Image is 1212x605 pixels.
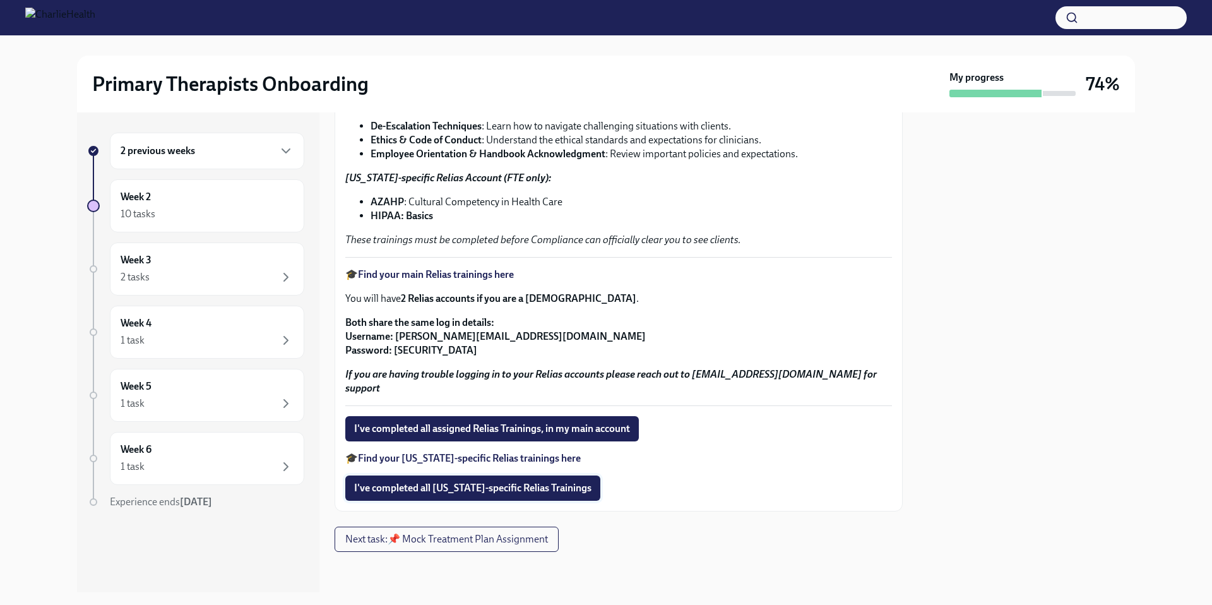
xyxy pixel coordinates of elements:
div: 2 previous weeks [110,133,304,169]
a: Week 51 task [87,369,304,422]
h2: Primary Therapists Onboarding [92,71,369,97]
a: Find your main Relias trainings here [358,268,514,280]
a: Week 32 tasks [87,243,304,296]
h6: 2 previous weeks [121,144,195,158]
span: Experience ends [110,496,212,508]
div: 1 task [121,333,145,347]
h6: Week 5 [121,380,151,393]
button: I've completed all [US_STATE]-specific Relias Trainings [345,476,600,501]
div: 1 task [121,460,145,474]
strong: HIPAA: Basics [371,210,433,222]
li: : Learn how to navigate challenging situations with clients. [371,119,892,133]
span: Next task : 📌 Mock Treatment Plan Assignment [345,533,548,546]
p: You will have . [345,292,892,306]
li: : Understand the ethical standards and expectations for clinicians. [371,133,892,147]
strong: [DATE] [180,496,212,508]
li: : Review important policies and expectations. [371,147,892,161]
strong: Employee Orientation & Handbook Acknowledgment [371,148,605,160]
h6: Week 2 [121,190,151,204]
a: Week 210 tasks [87,179,304,232]
strong: [US_STATE]-specific Relias Account (FTE only): [345,172,551,184]
a: Week 41 task [87,306,304,359]
div: 2 tasks [121,270,150,284]
div: 10 tasks [121,207,155,221]
p: 🎓 [345,452,892,465]
strong: De-Escalation Techniques [371,120,482,132]
em: These trainings must be completed before Compliance can officially clear you to see clients. [345,234,741,246]
strong: Both share the same log in details: Username: [PERSON_NAME][EMAIL_ADDRESS][DOMAIN_NAME] Password:... [345,316,646,356]
a: Find your [US_STATE]-specific Relias trainings here [358,452,581,464]
div: 1 task [121,397,145,410]
strong: If you are having trouble logging in to your Relias accounts please reach out to [EMAIL_ADDRESS][... [345,368,877,394]
li: : Cultural Competency in Health Care [371,195,892,209]
span: I've completed all assigned Relias Trainings, in my main account [354,422,630,435]
h6: Week 6 [121,443,151,457]
img: CharlieHealth [25,8,95,28]
h6: Week 4 [121,316,151,330]
a: Week 61 task [87,432,304,485]
h3: 74% [1086,73,1120,95]
strong: AZAHP [371,196,404,208]
button: I've completed all assigned Relias Trainings, in my main account [345,416,639,441]
strong: Ethics & Code of Conduct [371,134,482,146]
strong: 2 Relias accounts if you are a [DEMOGRAPHIC_DATA] [401,292,636,304]
span: I've completed all [US_STATE]-specific Relias Trainings [354,482,591,494]
p: 🎓 [345,268,892,282]
strong: My progress [949,71,1004,85]
h6: Week 3 [121,253,151,267]
button: Next task:📌 Mock Treatment Plan Assignment [335,527,559,552]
